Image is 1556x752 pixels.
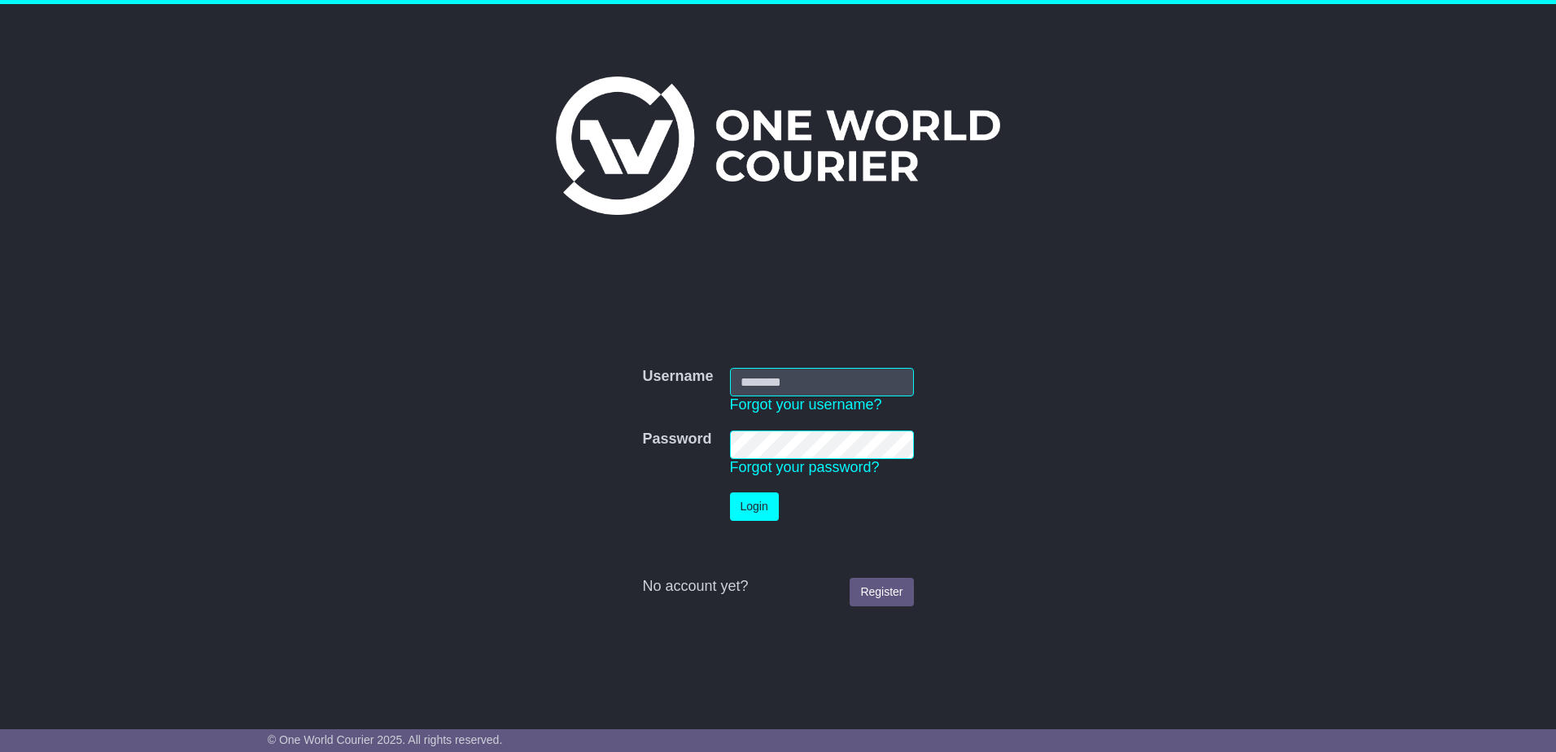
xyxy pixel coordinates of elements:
img: One World [556,77,1000,215]
label: Username [642,368,713,386]
a: Forgot your password? [730,459,880,475]
a: Forgot your username? [730,396,882,413]
label: Password [642,431,711,448]
button: Login [730,492,779,521]
span: © One World Courier 2025. All rights reserved. [268,733,503,746]
a: Register [850,578,913,606]
div: No account yet? [642,578,913,596]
